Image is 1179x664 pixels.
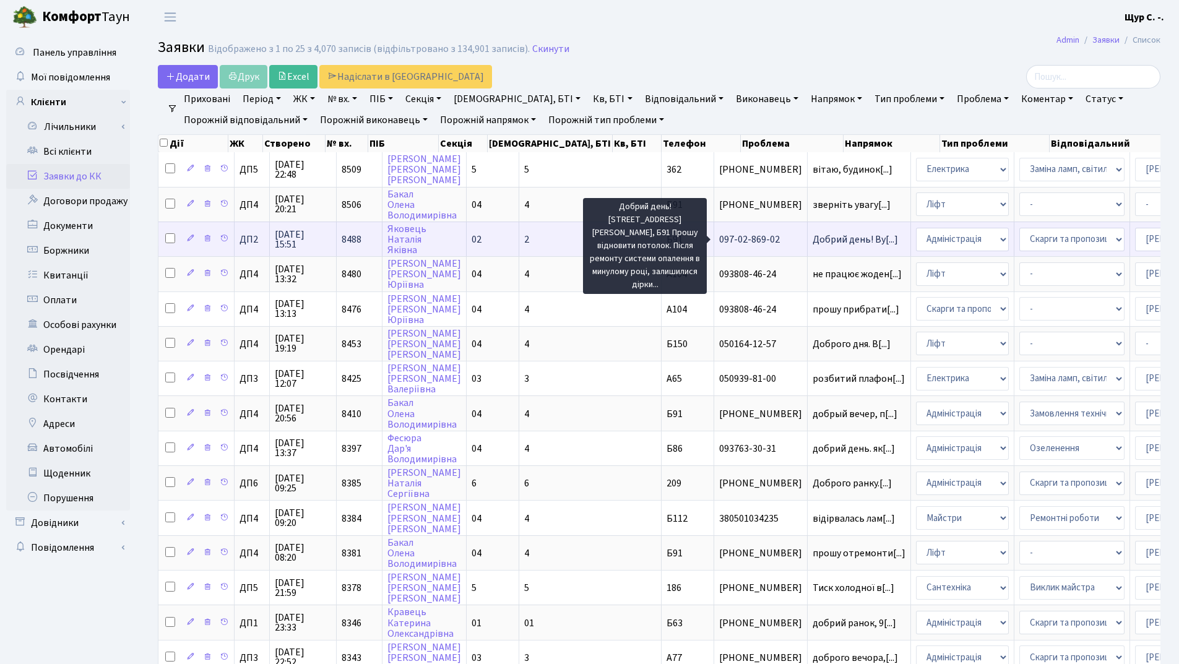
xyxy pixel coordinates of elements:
[472,163,477,176] span: 5
[844,135,940,152] th: Напрямок
[6,436,130,461] a: Автомобілі
[1050,135,1161,152] th: Відповідальний
[269,65,317,88] a: Excel
[472,546,482,560] span: 04
[42,7,130,28] span: Таун
[813,512,895,525] span: відірвалась лам[...]
[449,88,585,110] a: [DEMOGRAPHIC_DATA], БТІ
[719,269,802,279] span: 093808-46-24
[439,135,488,152] th: Секція
[368,135,439,152] th: ПІБ
[275,473,331,493] span: [DATE] 09:25
[719,409,802,419] span: [PHONE_NUMBER]
[12,5,37,30] img: logo.png
[275,543,331,563] span: [DATE] 08:20
[667,581,681,595] span: 186
[6,189,130,213] a: Договори продажу
[387,292,461,327] a: [PERSON_NAME][PERSON_NAME]Юріївна
[6,40,130,65] a: Панель управління
[342,512,361,525] span: 8384
[472,267,482,281] span: 04
[667,512,688,525] span: Б112
[667,407,683,421] span: Б91
[583,198,707,294] div: Добрий день! [STREET_ADDRESS][PERSON_NAME], Б91 Прошу відновити потолок. Після ремонту системи оп...
[719,374,802,384] span: 050939-81-00
[275,334,331,353] span: [DATE] 19:19
[342,337,361,351] span: 8453
[240,583,264,593] span: ДП5
[315,110,433,131] a: Порожній виконавець
[813,442,895,455] span: добрий день. як[...]
[387,606,454,640] a: КравецьКатеринаОлександрівна
[1026,65,1160,88] input: Пошук...
[6,511,130,535] a: Довідники
[158,135,228,152] th: Дії
[524,546,529,560] span: 4
[472,476,477,490] span: 6
[640,88,728,110] a: Відповідальний
[342,372,361,386] span: 8425
[208,43,530,55] div: Відображено з 1 по 25 з 4,070 записів (відфільтровано з 134,901 записів).
[1120,33,1160,47] li: Список
[33,46,116,59] span: Панель управління
[719,165,802,175] span: [PHONE_NUMBER]
[342,581,361,595] span: 8378
[275,264,331,284] span: [DATE] 13:32
[667,616,683,630] span: Б63
[524,163,529,176] span: 5
[435,110,541,131] a: Порожній напрямок
[1092,33,1120,46] a: Заявки
[275,299,331,319] span: [DATE] 13:13
[472,581,477,595] span: 5
[158,65,218,88] a: Додати
[719,618,802,628] span: [PHONE_NUMBER]
[275,508,331,528] span: [DATE] 09:20
[322,88,362,110] a: № вх.
[813,233,898,246] span: Добрий день! Ву[...]
[6,461,130,486] a: Щоденник
[387,397,457,431] a: БакалОленаВолодимирівна
[6,213,130,238] a: Документи
[813,476,892,490] span: Доброго ранку.[...]
[240,444,264,454] span: ДП4
[387,536,457,571] a: БакалОленаВолодимирівна
[472,407,482,421] span: 04
[6,412,130,436] a: Адреси
[387,431,457,466] a: ФесюраДар'яВолодимирівна
[472,337,482,351] span: 04
[719,235,802,244] span: 097-02-869-02
[667,476,681,490] span: 209
[342,198,361,212] span: 8506
[488,135,613,152] th: [DEMOGRAPHIC_DATA], БТІ
[524,581,529,595] span: 5
[1125,11,1164,24] b: Щур С. -.
[6,263,130,288] a: Квитанції
[524,198,529,212] span: 4
[155,7,186,27] button: Переключити навігацію
[275,403,331,423] span: [DATE] 20:56
[1016,88,1078,110] a: Коментар
[42,7,101,27] b: Комфорт
[813,581,894,595] span: Тиск холодної в[...]
[387,257,461,291] a: [PERSON_NAME][PERSON_NAME]Юріївна
[326,135,369,152] th: № вх.
[6,362,130,387] a: Посвідчення
[238,88,286,110] a: Період
[365,88,398,110] a: ПІБ
[6,337,130,362] a: Орендарі
[667,372,682,386] span: А65
[275,369,331,389] span: [DATE] 12:07
[387,501,461,536] a: [PERSON_NAME][PERSON_NAME][PERSON_NAME]
[524,512,529,525] span: 4
[813,303,899,316] span: прошу прибрати[...]
[342,616,361,630] span: 8346
[240,269,264,279] span: ДП4
[662,135,740,152] th: Телефон
[240,514,264,524] span: ДП4
[472,233,482,246] span: 02
[342,163,361,176] span: 8509
[524,303,529,316] span: 4
[524,233,529,246] span: 2
[524,337,529,351] span: 4
[667,163,681,176] span: 362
